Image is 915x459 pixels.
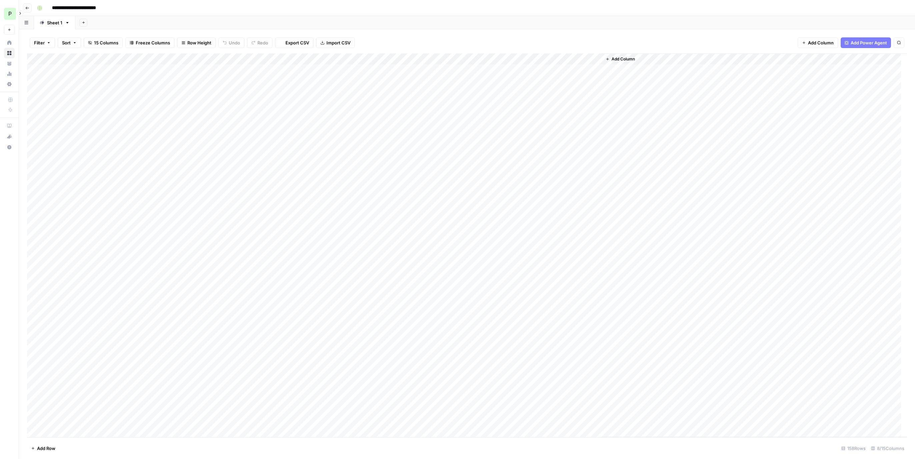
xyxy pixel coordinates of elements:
button: Freeze Columns [125,37,174,48]
div: Sheet 1 [47,19,62,26]
button: Row Height [177,37,216,48]
span: Import CSV [326,39,350,46]
button: Undo [218,37,244,48]
button: Sort [58,37,81,48]
div: 158 Rows [839,443,868,454]
button: 15 Columns [84,37,123,48]
button: Export CSV [275,37,313,48]
a: Home [4,37,15,48]
a: Usage [4,68,15,79]
span: 15 Columns [94,39,118,46]
a: Settings [4,79,15,89]
span: Undo [229,39,240,46]
div: What's new? [4,132,14,142]
span: Add Power Agent [851,39,887,46]
button: Add Row [27,443,59,454]
button: Import CSV [316,37,355,48]
div: 8/15 Columns [868,443,907,454]
a: Browse [4,48,15,58]
span: Add Column [612,56,635,62]
button: Redo [247,37,272,48]
span: Add Column [808,39,834,46]
a: Your Data [4,58,15,69]
button: Add Column [603,55,638,63]
button: What's new? [4,131,15,142]
span: Add Row [37,445,55,452]
span: Sort [62,39,71,46]
button: Workspace: Paragon [4,5,15,22]
button: Add Power Agent [841,37,891,48]
span: Export CSV [285,39,309,46]
a: Sheet 1 [34,16,75,29]
span: Row Height [187,39,211,46]
span: Freeze Columns [136,39,170,46]
button: Help + Support [4,142,15,153]
button: Filter [30,37,55,48]
span: P [8,10,12,18]
span: Filter [34,39,45,46]
a: AirOps Academy [4,121,15,131]
button: Add Column [798,37,838,48]
span: Redo [257,39,268,46]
